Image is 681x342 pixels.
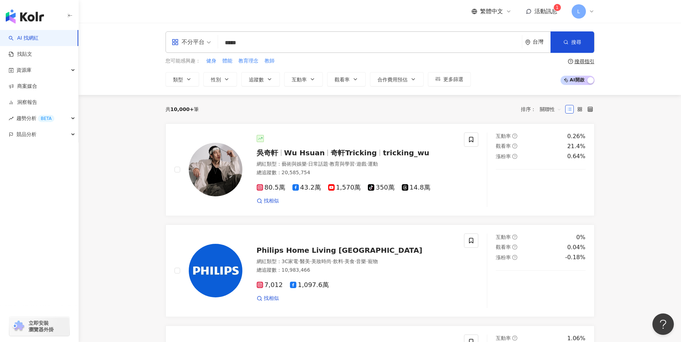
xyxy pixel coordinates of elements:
span: 性別 [211,77,221,82]
span: appstore [172,39,179,46]
span: 觀看率 [335,77,350,82]
span: 類型 [173,77,183,82]
div: 0% [576,233,585,241]
div: 總追蹤數 ： 20,585,754 [257,169,456,176]
a: KOL Avatar吳奇軒Wu Hsuan奇軒Trickingtricking_wu網紅類型：藝術與娛樂·日常話題·教育與學習·遊戲·運動總追蹤數：20,585,75480.5萬43.2萬1,5... [166,124,594,216]
button: 體能 [222,57,233,65]
button: 互動率 [284,72,323,86]
button: 更多篩選 [428,72,471,86]
span: 漲粉率 [496,255,511,260]
span: 遊戲 [356,161,366,167]
span: 觀看率 [496,143,511,149]
span: · [355,258,356,264]
span: 吳奇軒 [257,149,278,157]
span: 醫美 [300,258,310,264]
a: 找相似 [257,197,279,205]
a: 找貼文 [9,51,32,58]
div: 共 筆 [166,106,199,112]
span: 80.5萬 [257,184,285,191]
span: 體能 [222,57,232,65]
span: 漲粉率 [496,154,511,159]
button: 追蹤數 [241,72,280,86]
span: 教育理念 [238,57,258,65]
span: · [310,258,311,264]
button: 健身 [206,57,217,65]
span: L [577,7,580,15]
span: · [366,258,367,264]
div: 0.64% [567,152,586,160]
div: 網紅類型 ： [257,161,456,168]
div: 台灣 [533,39,551,45]
span: · [298,258,300,264]
div: -0.18% [565,253,586,261]
span: 立即安裝 瀏覽器外掛 [29,320,54,333]
img: KOL Avatar [189,244,242,297]
span: · [307,161,308,167]
span: 觀看率 [496,244,511,250]
span: 3C家電 [282,258,298,264]
span: 關聯性 [540,104,561,115]
span: question-circle [512,144,517,149]
span: · [355,161,356,167]
img: KOL Avatar [189,143,242,196]
div: 不分平台 [172,36,204,48]
img: post-image [557,178,586,207]
button: 性別 [203,72,237,86]
span: 追蹤數 [249,77,264,82]
img: logo [6,9,44,24]
a: 找相似 [257,295,279,302]
span: 趨勢分析 [16,110,54,126]
span: question-circle [568,59,573,64]
span: 互動率 [496,133,511,139]
span: 14.8萬 [402,184,430,191]
span: 找相似 [264,295,279,302]
span: tricking_wu [383,149,429,157]
span: 活動訊息 [534,8,557,15]
div: 網紅類型 ： [257,258,456,265]
div: 排序： [521,104,565,115]
span: 健身 [206,57,216,65]
span: 搜尋 [571,39,581,45]
a: 洞察報告 [9,99,37,106]
iframe: Help Scout Beacon - Open [652,313,674,335]
span: 飲料 [333,258,343,264]
span: 找相似 [264,197,279,205]
span: Philips Home Living [GEOGRAPHIC_DATA] [257,246,423,255]
img: post-image [526,279,555,308]
img: post-image [496,178,525,207]
span: 1,097.6萬 [290,281,329,289]
span: 繁體中文 [480,7,503,15]
span: environment [525,40,531,45]
span: · [328,161,330,167]
span: 合作費用預估 [377,77,408,82]
span: 43.2萬 [292,184,321,191]
span: 7,012 [257,281,283,289]
img: post-image [496,279,525,308]
span: 寵物 [368,258,378,264]
div: 0.26% [567,132,586,140]
button: 教育理念 [238,57,259,65]
span: 日常話題 [308,161,328,167]
span: question-circle [512,134,517,139]
img: chrome extension [11,321,25,332]
div: BETA [38,115,54,122]
span: · [343,258,345,264]
span: question-circle [512,336,517,341]
button: 觀看率 [327,72,366,86]
span: 藝術與娛樂 [282,161,307,167]
span: 1,570萬 [328,184,361,191]
span: 音樂 [356,258,366,264]
span: 教育與學習 [330,161,355,167]
div: 總追蹤數 ： 10,983,466 [257,267,456,274]
span: question-circle [512,245,517,250]
div: 0.04% [567,243,586,251]
span: 資源庫 [16,62,31,78]
img: post-image [526,178,555,207]
span: 10,000+ [171,106,194,112]
span: question-circle [512,255,517,260]
button: 教師 [264,57,275,65]
span: · [366,161,368,167]
span: 美食 [345,258,355,264]
span: 美妝時尚 [311,258,331,264]
span: 您可能感興趣： [166,57,201,65]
